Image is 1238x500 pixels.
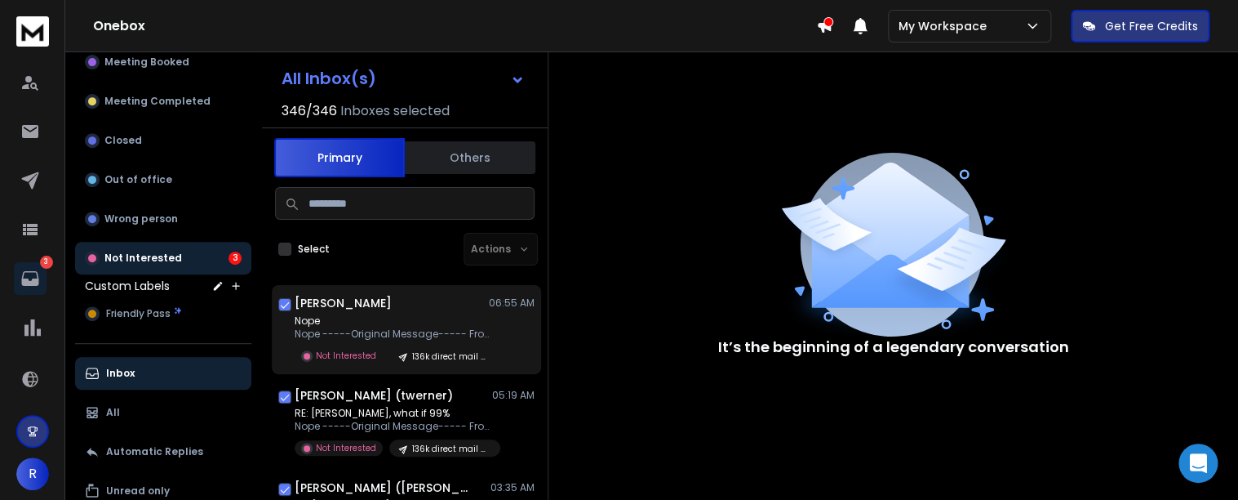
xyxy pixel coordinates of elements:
h1: [PERSON_NAME] (twerner) [295,387,453,404]
p: Nope -----Original Message----- From: [PERSON_NAME] [295,420,490,433]
p: 03:35 AM [490,481,535,494]
div: 3 [229,252,242,265]
p: 3 [40,256,53,269]
button: Primary [274,138,405,177]
p: Closed [104,134,142,147]
a: 3 [14,262,47,295]
button: Not Interested3 [75,242,251,275]
h1: [PERSON_NAME] [295,295,392,311]
button: All Inbox(s) [268,62,538,95]
h1: Onebox [93,16,816,36]
p: Meeting Booked [104,56,189,69]
p: Meeting Completed [104,95,211,108]
button: Closed [75,124,251,157]
p: 136k direct mail #2 [412,443,490,455]
button: Others [405,140,535,176]
label: Select [298,243,330,256]
p: Not Interested [316,350,376,362]
button: R [16,458,49,490]
button: Wrong person [75,203,251,235]
p: RE: [PERSON_NAME], what if 99% [295,407,490,420]
button: All [75,396,251,429]
button: Meeting Booked [75,46,251,78]
p: My Workspace [899,18,993,34]
p: Nope -----Original Message----- From: [PERSON_NAME] [295,328,490,341]
button: Automatic Replies [75,435,251,468]
img: logo [16,16,49,47]
p: Not Interested [316,442,376,454]
button: Inbox [75,357,251,390]
p: Not Interested [104,252,182,265]
p: Unread only [106,484,170,498]
p: Wrong person [104,212,178,225]
span: 346 / 346 [282,101,337,121]
span: Friendly Pass [106,307,171,320]
button: Get Free Credits [1071,10,1209,42]
h3: Inboxes selected [340,101,450,121]
p: Nope [295,315,490,328]
p: Out of office [104,173,172,186]
p: 06:55 AM [489,297,535,310]
button: Friendly Pass [75,297,251,330]
p: Get Free Credits [1105,18,1198,34]
div: Open Intercom Messenger [1178,444,1218,483]
p: It’s the beginning of a legendary conversation [718,336,1069,359]
button: Out of office [75,163,251,196]
h3: Custom Labels [85,278,170,294]
h1: [PERSON_NAME] ([PERSON_NAME] Real Estate ERA) [295,480,474,496]
p: Inbox [106,367,135,380]
h1: All Inbox(s) [282,70,376,87]
p: 136k direct mail #2 [412,350,490,363]
p: Automatic Replies [106,445,203,458]
button: Meeting Completed [75,85,251,118]
p: 05:19 AM [492,389,535,402]
p: All [106,406,120,419]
